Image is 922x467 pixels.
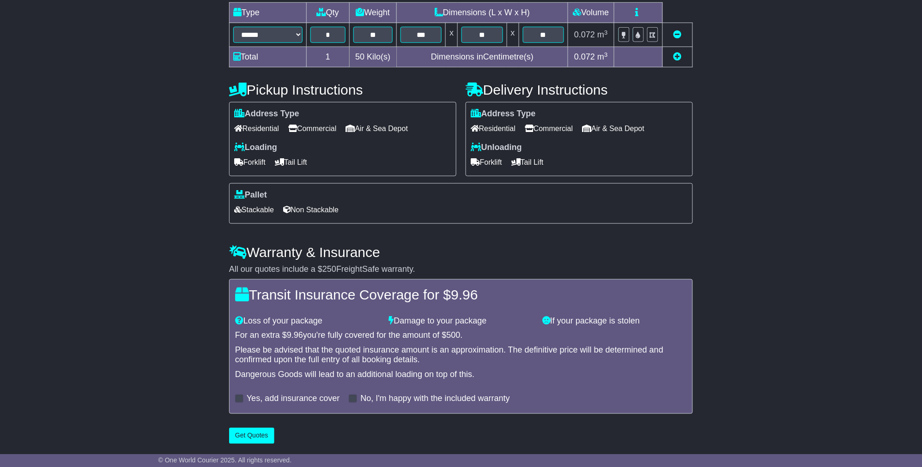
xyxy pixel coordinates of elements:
a: Remove this item [673,30,682,39]
sup: 3 [604,29,608,36]
label: Address Type [234,109,299,119]
td: Volume [568,3,614,23]
span: 500 [447,331,461,340]
span: m [597,52,608,61]
span: m [597,30,608,39]
button: Get Quotes [229,428,274,444]
sup: 3 [604,51,608,58]
span: Non Stackable [283,203,339,217]
td: x [446,23,458,47]
td: x [507,23,519,47]
h4: Warranty & Insurance [229,245,693,260]
h4: Pickup Instructions [229,82,456,97]
h4: Transit Insurance Coverage for $ [235,287,687,302]
span: 9.96 [451,287,478,302]
label: Address Type [471,109,536,119]
span: Commercial [525,121,573,136]
td: Total [230,47,307,67]
td: Kilo(s) [349,47,397,67]
span: © One World Courier 2025. All rights reserved. [158,456,292,464]
label: Unloading [471,143,522,153]
label: Pallet [234,190,267,200]
span: Stackable [234,203,274,217]
td: Dimensions (L x W x H) [397,3,568,23]
div: Dangerous Goods will lead to an additional loading on top of this. [235,370,687,380]
td: Qty [307,3,350,23]
span: 0.072 [574,30,595,39]
div: Loss of your package [230,316,384,326]
span: Residential [234,121,279,136]
td: Type [230,3,307,23]
label: No, I'm happy with the included warranty [360,394,510,404]
td: Dimensions in Centimetre(s) [397,47,568,67]
span: 250 [322,264,336,274]
a: Add new item [673,52,682,61]
span: Air & Sea Depot [346,121,408,136]
div: Please be advised that the quoted insurance amount is an approximation. The definitive price will... [235,346,687,365]
span: Forklift [234,155,266,169]
span: 50 [355,52,364,61]
td: 1 [307,47,350,67]
label: Loading [234,143,277,153]
label: Yes, add insurance cover [247,394,340,404]
div: If your package is stolen [538,316,691,326]
div: Damage to your package [384,316,538,326]
span: Residential [471,121,516,136]
span: Tail Lift [511,155,544,169]
h4: Delivery Instructions [466,82,693,97]
span: 9.96 [287,331,303,340]
div: For an extra $ you're fully covered for the amount of $ . [235,331,687,341]
span: Commercial [288,121,336,136]
span: 0.072 [574,52,595,61]
span: Forklift [471,155,502,169]
div: All our quotes include a $ FreightSafe warranty. [229,264,693,275]
td: Weight [349,3,397,23]
span: Air & Sea Depot [582,121,645,136]
span: Tail Lift [275,155,307,169]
